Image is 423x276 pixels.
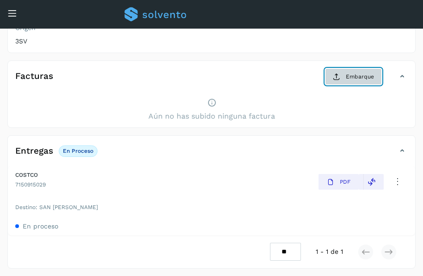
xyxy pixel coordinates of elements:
[23,222,58,230] span: En proceso
[325,68,382,85] button: Embarque
[15,203,408,211] span: Destino: SAN [PERSON_NAME]
[8,143,415,166] div: EntregasEn proceso
[63,148,93,154] p: En proceso
[15,181,46,188] span: 7150915029
[15,172,46,178] span: COSTCO
[319,174,359,190] button: PDF
[15,146,53,156] h4: Entregas
[316,247,343,257] span: 1 - 1 de 1
[346,72,374,81] span: Embarque
[148,111,275,122] span: Aún no has subido ninguna factura
[15,71,53,82] h4: Facturas
[15,37,136,45] p: 3SV
[363,174,379,190] div: Reemplazar POD
[8,68,415,92] div: FacturasEmbarque
[340,179,350,185] p: PDF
